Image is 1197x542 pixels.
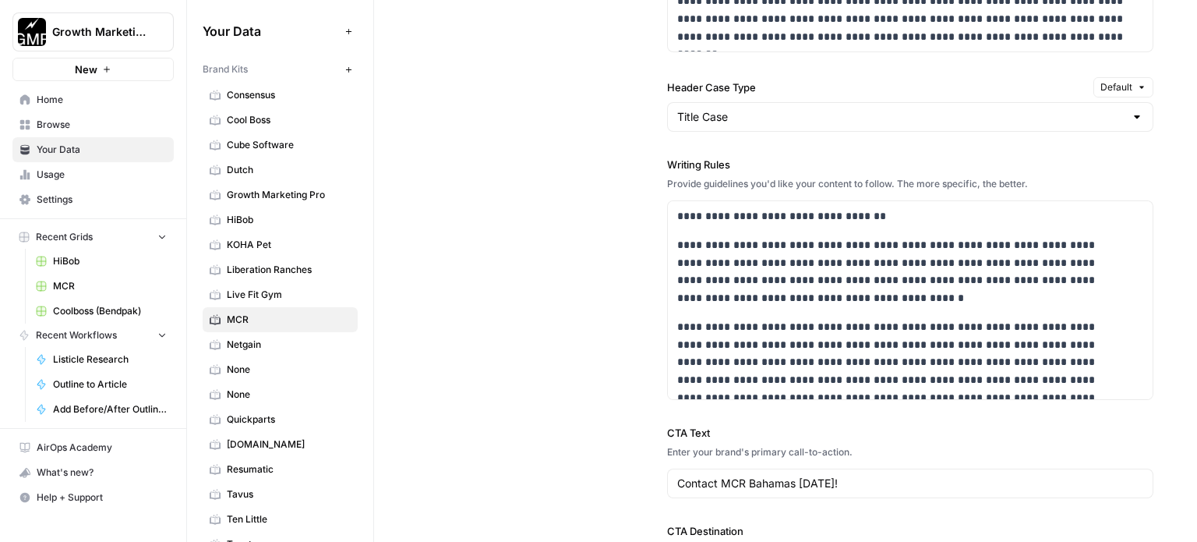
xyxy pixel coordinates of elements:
a: HiBob [29,249,174,274]
a: AirOps Academy [12,435,174,460]
label: Writing Rules [667,157,1153,172]
span: Live Fit Gym [227,288,351,302]
span: Cube Software [227,138,351,152]
a: Growth Marketing Pro [203,182,358,207]
span: Dutch [227,163,351,177]
a: Usage [12,162,174,187]
a: Cube Software [203,133,358,158]
a: Consensus [203,83,358,108]
span: Listicle Research [53,352,167,367]
a: Outline to Article [29,372,174,397]
span: Coolboss (Bendpak) [53,304,167,318]
a: Quickparts [203,407,358,432]
a: Liberation Ranches [203,257,358,282]
input: Gear up and get in the game with Sunday Soccer! [677,476,1143,491]
span: KOHA Pet [227,238,351,252]
span: None [227,363,351,377]
span: Help + Support [37,491,167,505]
span: Outline to Article [53,377,167,391]
span: Growth Marketing Pro [227,188,351,202]
span: Consensus [227,88,351,102]
span: AirOps Academy [37,441,167,455]
a: None [203,357,358,382]
button: Recent Grids [12,225,174,249]
button: Workspace: Growth Marketing Pro [12,12,174,51]
a: Browse [12,112,174,137]
span: Resumatic [227,462,351,476]
button: Recent Workflows [12,324,174,347]
button: What's new? [12,460,174,485]
a: Cool Boss [203,108,358,133]
span: Growth Marketing Pro [52,24,147,40]
span: Quickparts [227,413,351,427]
div: Enter your brand's primary call-to-action. [667,445,1153,459]
span: Usage [37,168,167,182]
span: MCR [53,279,167,293]
input: Title Case [677,109,1125,125]
span: Cool Boss [227,113,351,127]
div: What's new? [13,461,173,484]
a: None [203,382,358,407]
span: [DOMAIN_NAME] [227,437,351,452]
a: Netgain [203,332,358,357]
a: Listicle Research [29,347,174,372]
span: New [75,62,97,77]
label: Header Case Type [667,80,1087,95]
span: Add Before/After Outline to KB [53,402,167,416]
span: Tavus [227,487,351,501]
a: [DOMAIN_NAME] [203,432,358,457]
a: Your Data [12,137,174,162]
a: Ten Little [203,507,358,532]
label: CTA Text [667,425,1153,441]
span: HiBob [227,213,351,227]
img: Growth Marketing Pro Logo [18,18,46,46]
div: Provide guidelines you'd like your content to follow. The more specific, the better. [667,177,1153,191]
span: Default [1100,80,1132,94]
span: Brand Kits [203,62,248,76]
a: MCR [203,307,358,332]
span: Recent Grids [36,230,93,244]
span: Settings [37,193,167,207]
span: HiBob [53,254,167,268]
button: Default [1093,77,1153,97]
a: KOHA Pet [203,232,358,257]
a: Coolboss (Bendpak) [29,299,174,324]
span: None [227,388,351,402]
a: Home [12,87,174,112]
span: Browse [37,118,167,132]
a: Settings [12,187,174,212]
span: Liberation Ranches [227,263,351,277]
a: MCR [29,274,174,299]
span: MCR [227,313,351,327]
a: Dutch [203,158,358,182]
span: Your Data [203,22,339,41]
span: Home [37,93,167,107]
a: HiBob [203,207,358,232]
a: Add Before/After Outline to KB [29,397,174,422]
span: Netgain [227,338,351,352]
a: Tavus [203,482,358,507]
a: Resumatic [203,457,358,482]
button: Help + Support [12,485,174,510]
span: Your Data [37,143,167,157]
button: New [12,58,174,81]
span: Recent Workflows [36,328,117,342]
a: Live Fit Gym [203,282,358,307]
span: Ten Little [227,512,351,526]
label: CTA Destination [667,523,1153,539]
